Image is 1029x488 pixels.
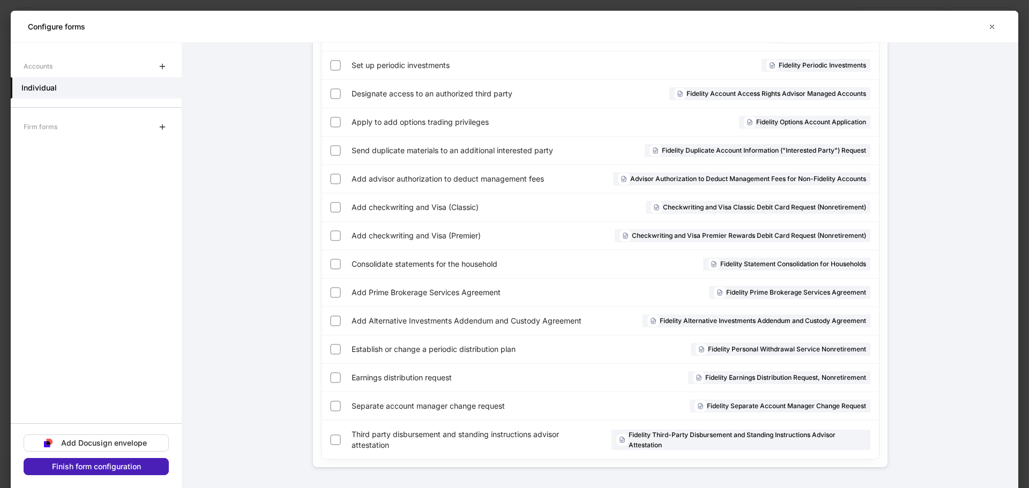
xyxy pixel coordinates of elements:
[779,60,866,70] h6: Fidelity Periodic Investments
[61,439,147,447] div: Add Docusign envelope
[720,259,866,269] h6: Fidelity Statement Consolidation for Households
[52,463,141,470] div: Finish form configuration
[629,430,866,450] h6: Fidelity Third-Party Disbursement and Standing Instructions Advisor Attestation
[352,372,562,383] span: Earnings distribution request
[352,174,570,184] span: Add advisor authorization to deduct management fees
[632,230,866,241] h6: Checkwriting and Visa Premier Rewards Debit Card Request (Nonretirement)
[24,458,169,475] button: Finish form configuration
[352,60,597,71] span: Set up periodic investments
[705,372,866,382] h6: Fidelity Earnings Distribution Request, Nonretirement
[352,344,595,355] span: Establish or change a periodic distribution plan
[726,287,866,297] h6: Fidelity Prime Brokerage Services Agreement
[352,145,591,156] span: Send duplicate materials to an additional interested party
[662,145,866,155] h6: Fidelity Duplicate Account Information ("Interested Party") Request
[352,230,539,241] span: Add checkwriting and Visa (Premier)
[352,316,603,326] span: Add Alternative Investments Addendum and Custody Agreement
[663,202,866,212] h6: Checkwriting and Visa Classic Debit Card Request (Nonretirement)
[708,344,866,354] h6: Fidelity Personal Withdrawal Service Nonretirement
[352,88,583,99] span: Designate access to an authorized third party
[352,287,596,298] span: Add Prime Brokerage Services Agreement
[756,117,866,127] h6: Fidelity Options Account Application
[707,401,866,411] h6: Fidelity Separate Account Manager Change Request
[352,259,592,269] span: Consolidate statements for the household
[24,57,53,76] div: Accounts
[28,21,85,32] h5: Configure forms
[660,316,866,326] h6: Fidelity Alternative Investments Addendum and Custody Agreement
[24,117,57,136] div: Firm forms
[352,429,594,451] span: Third party disbursement and standing instructions advisor attestation
[11,77,182,99] a: Individual
[24,434,169,452] button: Add Docusign envelope
[352,202,554,213] span: Add checkwriting and Visa (Classic)
[352,117,606,127] span: Apply to add options trading privileges
[21,82,57,93] h5: Individual
[687,88,866,99] h6: Fidelity Account Access Rights Advisor Managed Accounts
[630,174,866,184] h6: Advisor Authorization to Deduct Management Fees for Non-Fidelity Accounts
[352,401,589,411] span: Separate account manager change request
